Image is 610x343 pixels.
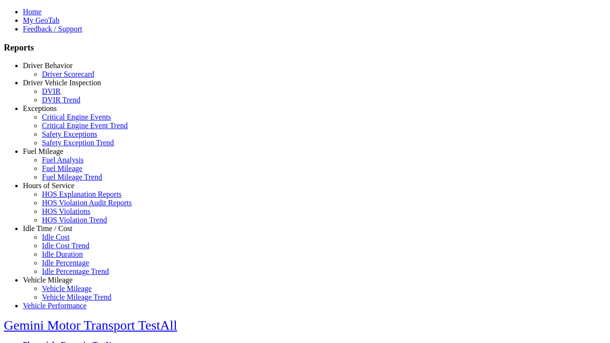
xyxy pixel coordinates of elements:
[4,42,606,53] h3: Reports
[23,8,41,16] a: Home
[42,267,109,275] a: Idle Percentage Trend
[42,96,80,104] a: DVIR Trend
[23,182,74,190] a: Hours of Service
[42,190,122,198] a: HOS Explanation Reports
[42,173,102,181] a: Fuel Mileage Trend
[42,87,61,95] a: DVIR
[23,224,72,232] a: Idle Time / Cost
[42,216,107,224] a: HOS Violation Trend
[23,79,101,87] a: Driver Vehicle Inspection
[42,199,132,207] a: HOS Violation Audit Reports
[4,318,177,333] a: Gemini Motor Transport TestAll
[23,25,82,33] a: Feedback / Support
[23,302,87,310] a: Vehicle Performance
[42,164,82,172] a: Fuel Mileage
[23,16,60,24] a: My GeoTab
[42,207,90,215] a: HOS Violations
[23,147,63,155] a: Fuel Mileage
[23,104,57,112] a: Exceptions
[42,130,97,138] a: Safety Exceptions
[42,121,128,130] a: Critical Engine Event Trend
[42,139,114,147] a: Safety Exception Trend
[42,293,112,301] a: Vehicle Mileage Trend
[42,113,111,121] a: Critical Engine Events
[42,242,90,250] a: Idle Cost Trend
[42,233,70,241] a: Idle Cost
[23,276,72,284] a: Vehicle Mileage
[42,259,89,267] a: Idle Percentage
[42,284,91,293] a: Vehicle Mileage
[23,61,72,70] a: Driver Behavior
[42,156,84,164] a: Fuel Analysis
[42,250,83,258] a: Idle Duration
[42,70,94,78] a: Driver Scorecard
